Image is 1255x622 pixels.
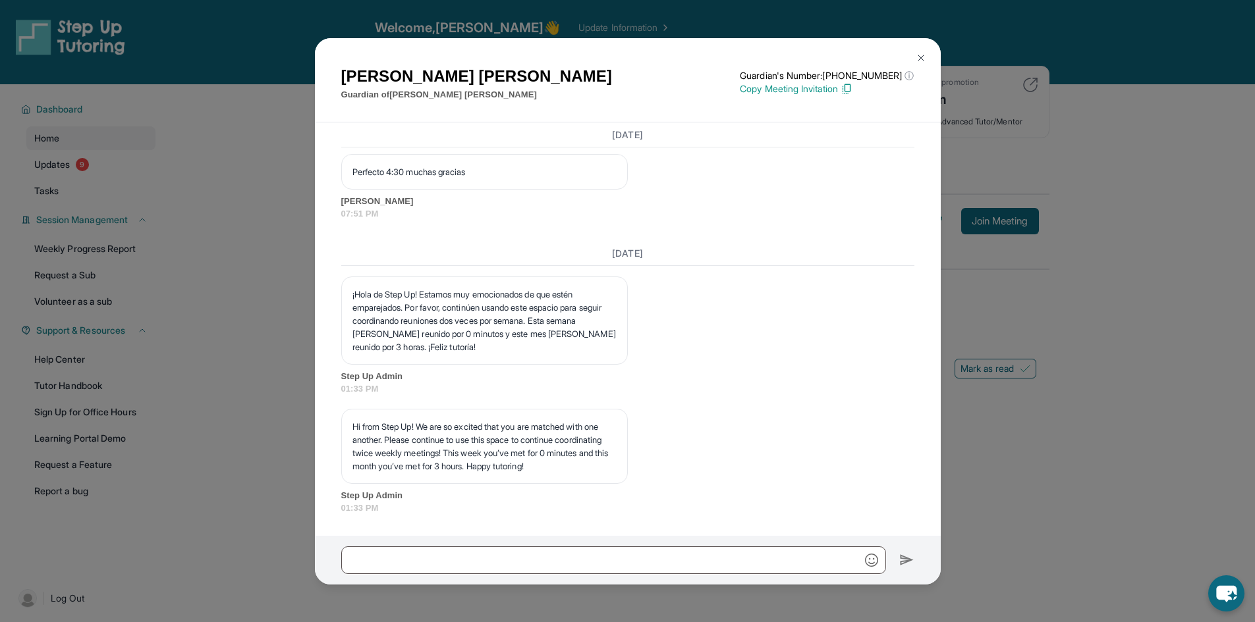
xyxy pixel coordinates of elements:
span: 01:33 PM [341,382,914,396]
img: Close Icon [916,53,926,63]
img: Copy Icon [841,83,852,95]
p: Copy Meeting Invitation [740,82,914,95]
span: ⓘ [905,69,914,82]
h1: [PERSON_NAME] [PERSON_NAME] [341,65,612,88]
span: Step Up Admin [341,489,914,502]
p: Hi from Step Up! We are so excited that you are matched with one another. Please continue to use ... [352,420,617,473]
span: 01:33 PM [341,502,914,515]
img: Emoji [865,554,878,567]
span: Step Up Admin [341,370,914,383]
span: 07:51 PM [341,207,914,220]
img: Send icon [899,552,914,568]
p: Guardian's Number: [PHONE_NUMBER] [740,69,914,82]
p: Guardian of [PERSON_NAME] [PERSON_NAME] [341,88,612,101]
h3: [DATE] [341,247,914,260]
h3: [DATE] [341,128,914,141]
p: ¡Hola de Step Up! Estamos muy emocionados de que estén emparejados. Por favor, continúen usando e... [352,288,617,353]
p: Perfecto 4:30 muchas gracias [352,165,617,178]
span: [PERSON_NAME] [341,195,914,208]
button: chat-button [1208,575,1244,611]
